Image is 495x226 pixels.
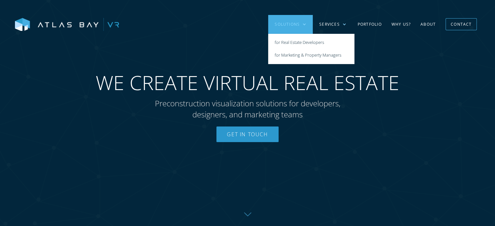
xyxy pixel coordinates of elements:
[416,15,441,34] a: About
[216,126,278,142] a: Get In Touch
[142,98,353,120] p: Preconstruction visualization solutions for developers, designers, and marketing teams
[244,212,251,216] img: Down further on page
[268,34,354,64] nav: Solutions
[268,49,354,61] a: for Marketing & Property Managers
[268,15,313,34] div: Solutions
[319,21,340,27] div: Services
[446,18,477,30] a: Contact
[268,36,354,49] a: for Real Estate Developers
[387,15,416,34] a: Why US?
[96,71,399,95] span: WE CREATE VIRTUAL REAL ESTATE
[451,19,472,29] div: Contact
[353,15,387,34] a: Portfolio
[15,18,119,32] img: Atlas Bay VR Logo
[313,15,353,34] div: Services
[275,21,300,27] div: Solutions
